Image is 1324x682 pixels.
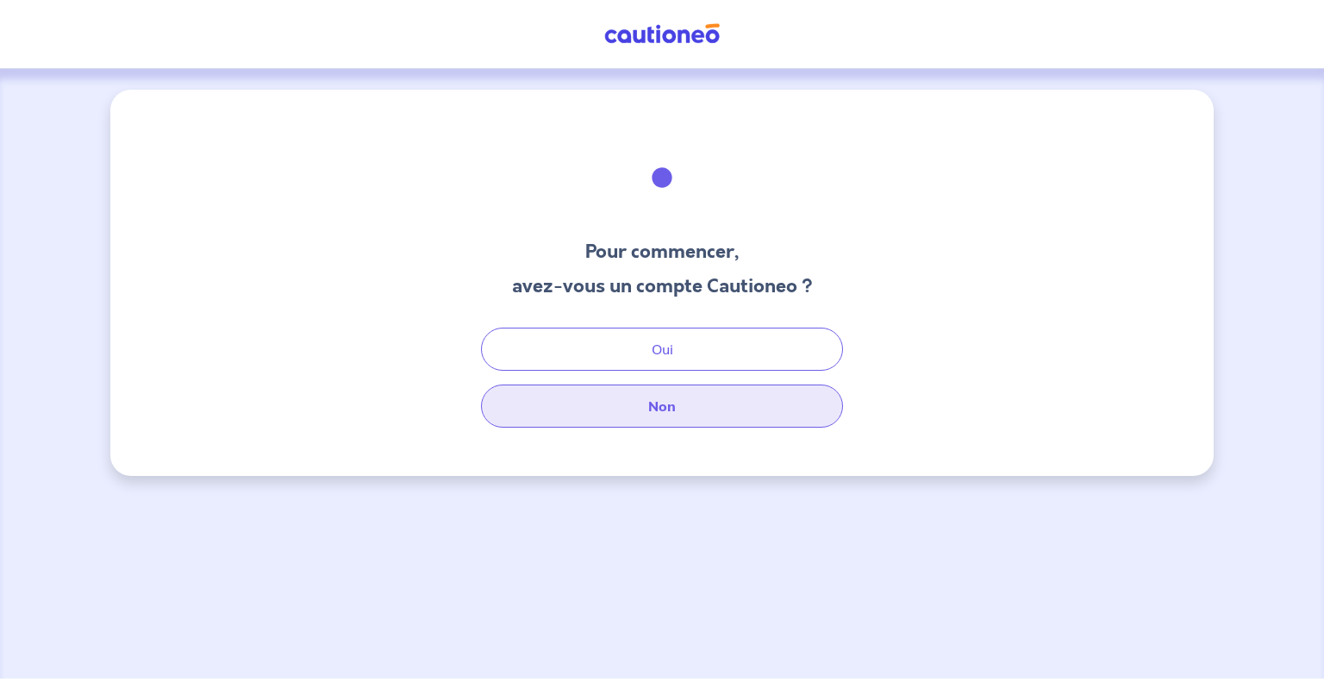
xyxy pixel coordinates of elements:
h3: avez-vous un compte Cautioneo ? [512,272,813,300]
button: Non [481,385,843,428]
img: illu_welcome.svg [615,131,709,224]
button: Oui [481,328,843,371]
h3: Pour commencer, [512,238,813,266]
img: Cautioneo [597,23,727,45]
